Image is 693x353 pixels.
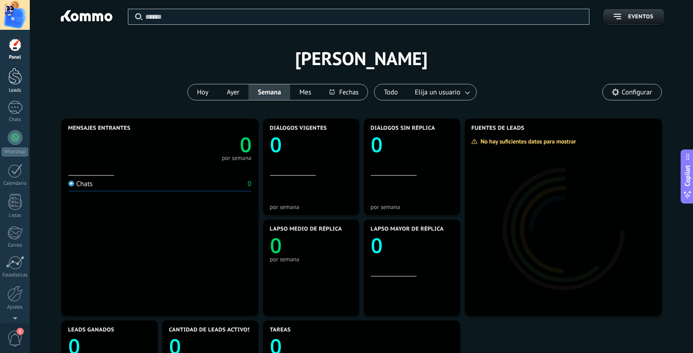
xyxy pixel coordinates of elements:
[413,86,462,99] span: Elija un usuario
[270,226,342,232] span: Lapso medio de réplica
[68,181,74,187] img: Chats
[371,204,453,210] div: por semana
[222,156,252,160] div: por semana
[407,84,476,100] button: Elija un usuario
[290,84,320,100] button: Mes
[2,148,28,156] div: WhatsApp
[2,117,28,123] div: Chats
[471,138,583,145] div: No hay suficientes datos para mostrar
[320,84,368,100] button: Fechas
[2,304,28,310] div: Ajustes
[68,327,115,333] span: Leads ganados
[371,232,383,259] text: 0
[2,213,28,219] div: Listas
[2,181,28,187] div: Calendario
[240,131,252,159] text: 0
[270,204,352,210] div: por semana
[270,125,327,132] span: Diálogos vigentes
[270,256,352,263] div: por semana
[472,125,525,132] span: Fuentes de leads
[371,131,383,159] text: 0
[683,165,692,187] span: Copilot
[160,131,252,159] a: 0
[2,55,28,61] div: Panel
[68,125,131,132] span: Mensajes entrantes
[218,84,249,100] button: Ayer
[621,88,652,96] span: Configurar
[68,180,93,188] div: Chats
[603,9,664,25] button: Eventos
[16,328,24,335] span: 1
[628,14,653,20] span: Eventos
[247,180,251,188] div: 0
[374,84,407,100] button: Todo
[270,131,282,159] text: 0
[270,327,291,333] span: Tareas
[248,84,290,100] button: Semana
[270,232,282,259] text: 0
[2,88,28,94] div: Leads
[169,327,251,333] span: Cantidad de leads activos
[2,272,28,278] div: Estadísticas
[371,125,435,132] span: Diálogos sin réplica
[188,84,218,100] button: Hoy
[2,243,28,248] div: Correo
[371,226,444,232] span: Lapso mayor de réplica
